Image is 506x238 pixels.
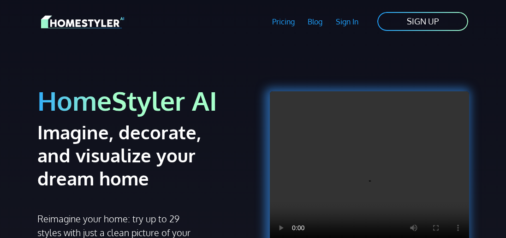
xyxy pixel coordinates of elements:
[329,11,365,32] a: Sign In
[265,11,301,32] a: Pricing
[37,84,248,117] h1: HomeStyler AI
[376,11,469,32] a: SIGN UP
[37,120,206,190] h2: Imagine, decorate, and visualize your dream home
[301,11,329,32] a: Blog
[41,14,124,30] img: HomeStyler AI logo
